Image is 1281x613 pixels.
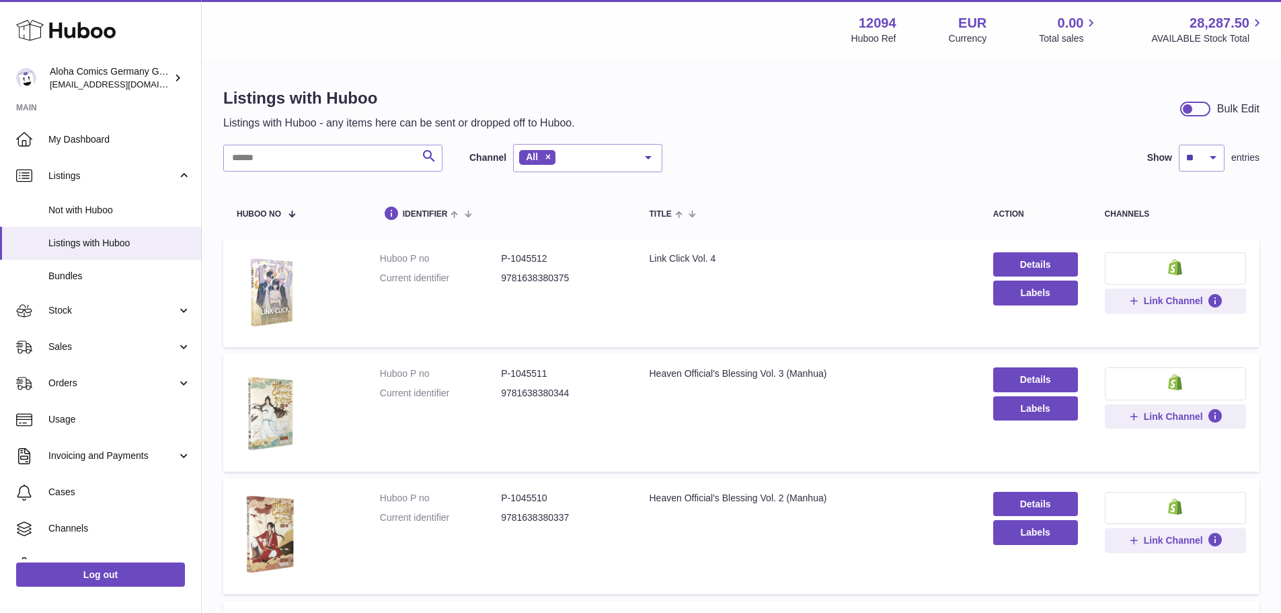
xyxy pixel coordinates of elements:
[223,87,575,109] h1: Listings with Huboo
[1190,14,1249,32] span: 28,287.50
[50,65,171,91] div: Aloha Comics Germany GmbH
[48,133,191,146] span: My Dashboard
[993,520,1078,544] button: Labels
[501,511,622,524] dd: 9781638380337
[526,151,538,162] span: All
[48,204,191,217] span: Not with Huboo
[1105,210,1246,219] div: channels
[649,210,671,219] span: title
[48,340,177,353] span: Sales
[501,492,622,505] dd: P-1045510
[993,210,1078,219] div: action
[1039,32,1099,45] span: Total sales
[859,14,896,32] strong: 12094
[48,558,191,571] span: Settings
[649,492,966,505] div: Heaven Official's Blessing Vol. 2 (Manhua)
[949,32,987,45] div: Currency
[48,413,191,426] span: Usage
[48,377,177,390] span: Orders
[1105,528,1246,552] button: Link Channel
[1168,259,1182,275] img: shopify-small.png
[380,492,501,505] dt: Huboo P no
[380,272,501,285] dt: Current identifier
[16,563,185,587] a: Log out
[48,449,177,462] span: Invoicing and Payments
[1144,534,1203,546] span: Link Channel
[993,252,1078,277] a: Details
[649,367,966,380] div: Heaven Official's Blessing Vol. 3 (Manhua)
[1105,404,1246,429] button: Link Channel
[403,210,448,219] span: identifier
[1039,14,1099,45] a: 0.00 Total sales
[48,304,177,317] span: Stock
[237,492,304,577] img: Heaven Official's Blessing Vol. 2 (Manhua)
[48,237,191,250] span: Listings with Huboo
[993,367,1078,392] a: Details
[50,79,198,89] span: [EMAIL_ADDRESS][DOMAIN_NAME]
[48,486,191,499] span: Cases
[501,252,622,265] dd: P-1045512
[223,116,575,131] p: Listings with Huboo - any items here can be sent or dropped off to Huboo.
[1168,499,1182,515] img: shopify-small.png
[380,367,501,380] dt: Huboo P no
[1147,151,1172,164] label: Show
[649,252,966,265] div: Link Click Vol. 4
[237,252,304,330] img: Link Click Vol. 4
[1151,14,1265,45] a: 28,287.50 AVAILABLE Stock Total
[380,252,501,265] dt: Huboo P no
[237,210,281,219] span: Huboo no
[1144,295,1203,307] span: Link Channel
[380,387,501,400] dt: Current identifier
[1151,32,1265,45] span: AVAILABLE Stock Total
[993,396,1078,421] button: Labels
[469,151,506,164] label: Channel
[1231,151,1259,164] span: entries
[501,387,622,400] dd: 9781638380344
[48,170,177,182] span: Listings
[851,32,896,45] div: Huboo Ref
[380,511,501,524] dt: Current identifier
[1168,374,1182,390] img: shopify-small.png
[993,492,1078,516] a: Details
[958,14,986,32] strong: EUR
[48,270,191,283] span: Bundles
[1105,289,1246,313] button: Link Channel
[501,272,622,285] dd: 9781638380375
[237,367,304,455] img: Heaven Official's Blessing Vol. 3 (Manhua)
[16,68,36,88] img: internalAdmin-12094@internal.huboo.com
[1144,410,1203,423] span: Link Channel
[993,281,1078,305] button: Labels
[1217,102,1259,116] div: Bulk Edit
[501,367,622,380] dd: P-1045511
[48,522,191,535] span: Channels
[1058,14,1084,32] span: 0.00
